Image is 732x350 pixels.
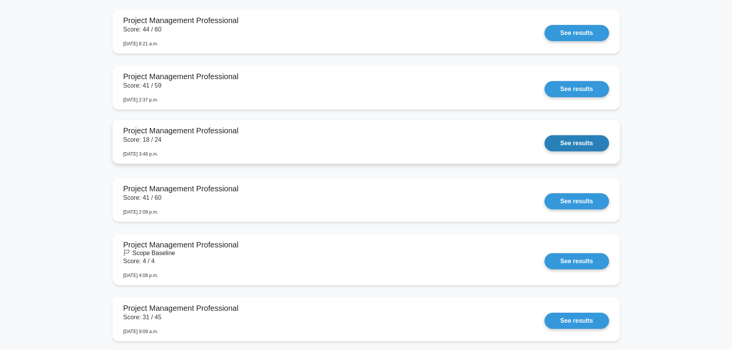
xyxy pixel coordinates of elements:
[544,193,609,209] a: See results
[544,25,609,41] a: See results
[544,81,609,97] a: See results
[544,135,609,151] a: See results
[544,253,609,269] a: See results
[544,313,609,329] a: See results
